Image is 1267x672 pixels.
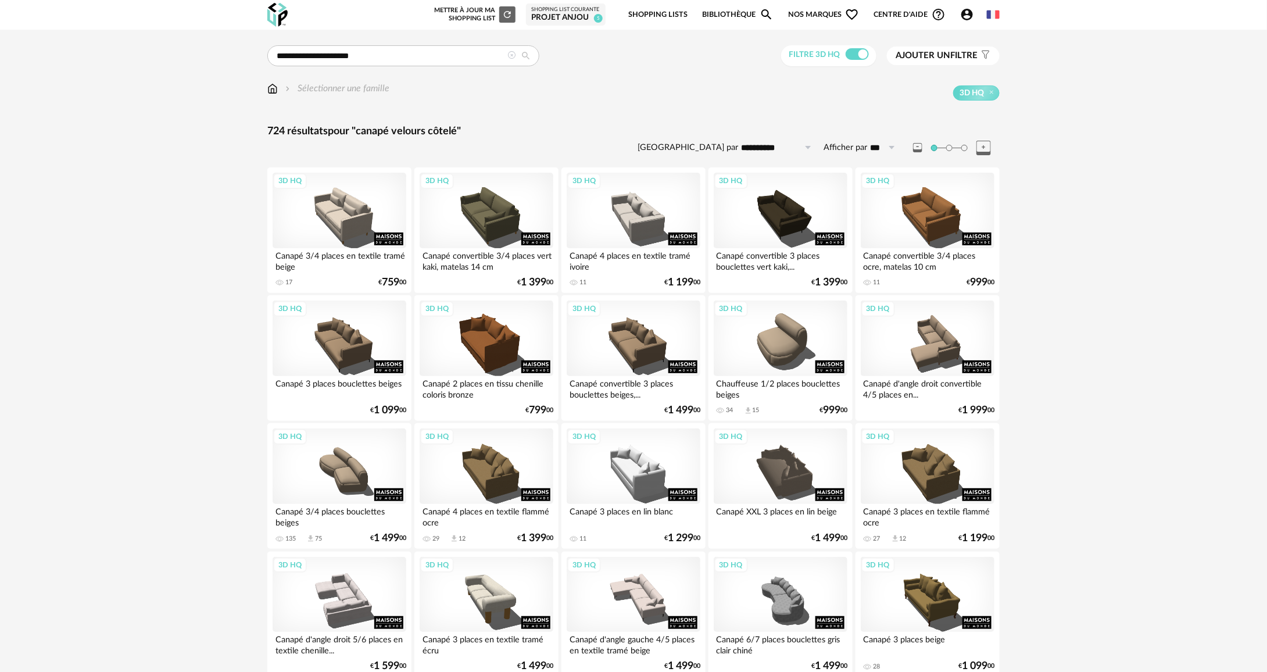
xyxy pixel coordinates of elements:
[531,6,600,23] a: Shopping List courante Projet ANJOU 5
[664,406,700,414] div: € 00
[420,557,454,573] div: 3D HQ
[420,504,553,527] div: Canapé 4 places en textile flammé ocre
[579,278,586,287] div: 11
[970,278,987,287] span: 999
[567,504,700,527] div: Canapé 3 places en lin blanc
[285,535,296,543] div: 135
[664,534,700,542] div: € 00
[502,11,513,17] span: Refresh icon
[753,406,760,414] div: 15
[726,406,733,414] div: 34
[714,557,748,573] div: 3D HQ
[760,8,774,22] span: Magnify icon
[960,8,974,22] span: Account Circle icon
[861,248,994,271] div: Canapé convertible 3/4 places ocre, matelas 10 cm
[517,534,553,542] div: € 00
[517,278,553,287] div: € 00
[370,406,406,414] div: € 00
[374,406,399,414] span: 1 099
[267,3,288,27] img: OXP
[414,167,559,293] a: 3D HQ Canapé convertible 3/4 places vert kaki, matelas 14 cm €1 39900
[328,126,461,137] span: pour "canapé velours côtelé"
[561,423,706,549] a: 3D HQ Canapé 3 places en lin blanc 11 €1 29900
[891,534,900,543] span: Download icon
[708,295,853,421] a: 3D HQ Chauffeuse 1/2 places bouclettes beiges 34 Download icon 15 €99900
[987,8,1000,21] img: fr
[521,534,546,542] span: 1 399
[306,534,315,543] span: Download icon
[714,376,847,399] div: Chauffeuse 1/2 places bouclettes beiges
[896,51,950,60] span: Ajouter un
[628,1,688,28] a: Shopping Lists
[459,535,466,543] div: 12
[861,376,994,399] div: Canapé d'angle droit convertible 4/5 places en...
[958,406,994,414] div: € 00
[273,248,406,271] div: Canapé 3/4 places en textile tramé beige
[267,423,411,549] a: 3D HQ Canapé 3/4 places bouclettes beiges 135 Download icon 75 €1 49900
[932,8,946,22] span: Help Circle Outline icon
[861,173,895,188] div: 3D HQ
[708,423,853,549] a: 3D HQ Canapé XXL 3 places en lin beige €1 49900
[414,295,559,421] a: 3D HQ Canapé 2 places en tissu chenille coloris bronze €79900
[567,632,700,655] div: Canapé d'angle gauche 4/5 places en textile tramé beige
[567,429,601,444] div: 3D HQ
[382,278,399,287] span: 759
[815,278,840,287] span: 1 399
[273,301,307,316] div: 3D HQ
[432,535,439,543] div: 29
[420,173,454,188] div: 3D HQ
[664,662,700,670] div: € 00
[283,82,389,95] div: Sélectionner une famille
[285,278,292,287] div: 17
[958,534,994,542] div: € 00
[420,429,454,444] div: 3D HQ
[856,423,1000,549] a: 3D HQ Canapé 3 places en textile flammé ocre 27 Download icon 12 €1 19900
[267,82,278,95] img: svg+xml;base64,PHN2ZyB3aWR0aD0iMTYiIGhlaWdodD0iMTciIHZpZXdCb3g9IjAgMCAxNiAxNyIgZmlsbD0ibm9uZSIgeG...
[811,534,847,542] div: € 00
[273,173,307,188] div: 3D HQ
[567,173,601,188] div: 3D HQ
[874,535,881,543] div: 27
[517,662,553,670] div: € 00
[714,429,748,444] div: 3D HQ
[714,504,847,527] div: Canapé XXL 3 places en lin beige
[638,142,738,153] label: [GEOGRAPHIC_DATA] par
[861,632,994,655] div: Canapé 3 places beige
[960,8,979,22] span: Account Circle icon
[960,88,984,98] span: 3D HQ
[708,167,853,293] a: 3D HQ Canapé convertible 3 places bouclettes vert kaki,... €1 39900
[962,406,987,414] span: 1 999
[874,8,946,22] span: Centre d'aideHelp Circle Outline icon
[664,278,700,287] div: € 00
[714,632,847,655] div: Canapé 6/7 places bouclettes gris clair chiné
[823,406,840,414] span: 999
[531,6,600,13] div: Shopping List courante
[714,301,748,316] div: 3D HQ
[521,278,546,287] span: 1 399
[714,173,748,188] div: 3D HQ
[579,535,586,543] div: 11
[378,278,406,287] div: € 00
[561,167,706,293] a: 3D HQ Canapé 4 places en textile tramé ivoire 11 €1 19900
[315,535,322,543] div: 75
[432,6,516,23] div: Mettre à jour ma Shopping List
[856,167,1000,293] a: 3D HQ Canapé convertible 3/4 places ocre, matelas 10 cm 11 €99900
[267,295,411,421] a: 3D HQ Canapé 3 places bouclettes beiges €1 09900
[525,406,553,414] div: € 00
[594,14,603,23] span: 5
[824,142,867,153] label: Afficher par
[714,248,847,271] div: Canapé convertible 3 places bouclettes vert kaki,...
[861,301,895,316] div: 3D HQ
[420,632,553,655] div: Canapé 3 places en textile tramé écru
[567,376,700,399] div: Canapé convertible 3 places bouclettes beiges,...
[414,423,559,549] a: 3D HQ Canapé 4 places en textile flammé ocre 29 Download icon 12 €1 39900
[874,278,881,287] div: 11
[962,534,987,542] span: 1 199
[567,248,700,271] div: Canapé 4 places en textile tramé ivoire
[370,662,406,670] div: € 00
[668,534,693,542] span: 1 299
[856,295,1000,421] a: 3D HQ Canapé d'angle droit convertible 4/5 places en... €1 99900
[958,662,994,670] div: € 00
[267,167,411,293] a: 3D HQ Canapé 3/4 places en textile tramé beige 17 €75900
[815,662,840,670] span: 1 499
